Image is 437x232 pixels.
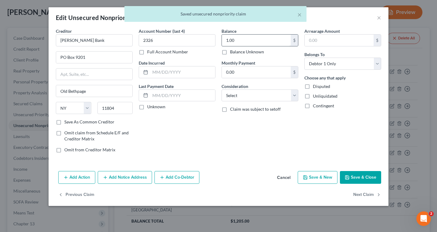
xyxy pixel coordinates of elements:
input: Enter zip... [97,102,133,114]
label: Consideration [222,83,248,89]
label: Date Incurred [139,60,165,66]
input: 0.00 [222,66,291,78]
span: Creditor [56,29,72,34]
button: Previous Claim [58,189,94,201]
span: Contingent [313,103,334,108]
button: Add Action [58,171,95,184]
label: Balance [222,28,236,34]
button: Save & New [298,171,337,184]
div: $ [374,35,381,46]
span: 2 [429,211,434,216]
input: MM/DD/YYYY [150,90,215,101]
input: 0.00 [305,35,374,46]
div: Saved unsecured nonpriority claim [129,11,302,17]
button: Add Co-Debtor [154,171,199,184]
span: Disputed [313,84,330,89]
input: MM/DD/YYYY [150,66,215,78]
input: Apt, Suite, etc... [56,69,132,80]
button: × [297,11,302,18]
input: 0.00 [222,35,291,46]
label: Choose any that apply [304,75,346,81]
input: XXXX [139,34,215,46]
div: $ [291,35,298,46]
span: Omit from Creditor Matrix [64,147,115,152]
button: Add Notice Address [98,171,152,184]
button: Next Claim [353,189,381,201]
span: Belongs To [304,52,325,57]
label: Monthly Payment [222,60,255,66]
label: Last Payment Date [139,83,174,89]
input: Enter city... [56,85,132,97]
label: Full Account Number [147,49,188,55]
span: Claim was subject to setoff [230,106,281,112]
span: Omit claim from Schedule E/F and Creditor Matrix [64,130,129,141]
label: Account Number (last 4) [139,28,185,34]
label: Balance Unknown [230,49,264,55]
input: Search creditor by name... [56,34,133,46]
label: Arrearage Amount [304,28,340,34]
iframe: Intercom live chat [416,211,431,226]
div: $ [291,66,298,78]
label: Save As Common Creditor [64,119,114,125]
label: Unknown [147,104,165,110]
span: Unliquidated [313,93,337,99]
button: Cancel [272,172,295,184]
button: Save & Close [340,171,381,184]
input: Enter address... [56,52,132,63]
